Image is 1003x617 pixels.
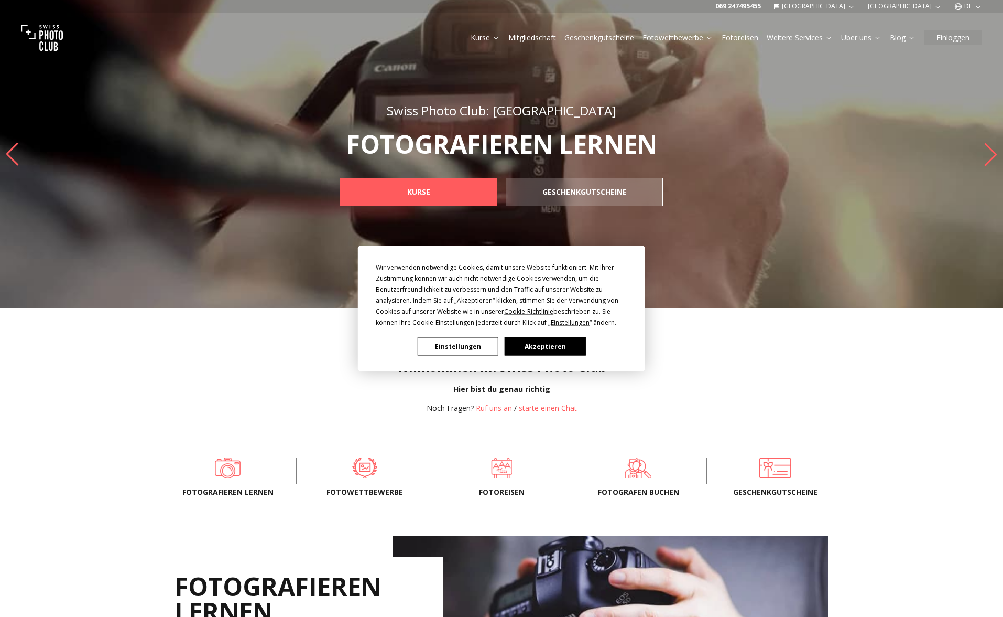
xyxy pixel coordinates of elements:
button: Akzeptieren [505,337,585,356]
div: Wir verwenden notwendige Cookies, damit unsere Website funktioniert. Mit Ihrer Zustimmung können ... [376,262,627,328]
div: Cookie Consent Prompt [358,246,645,371]
span: Cookie-Richtlinie [504,307,553,316]
button: Einstellungen [418,337,498,356]
span: Einstellungen [551,318,590,327]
